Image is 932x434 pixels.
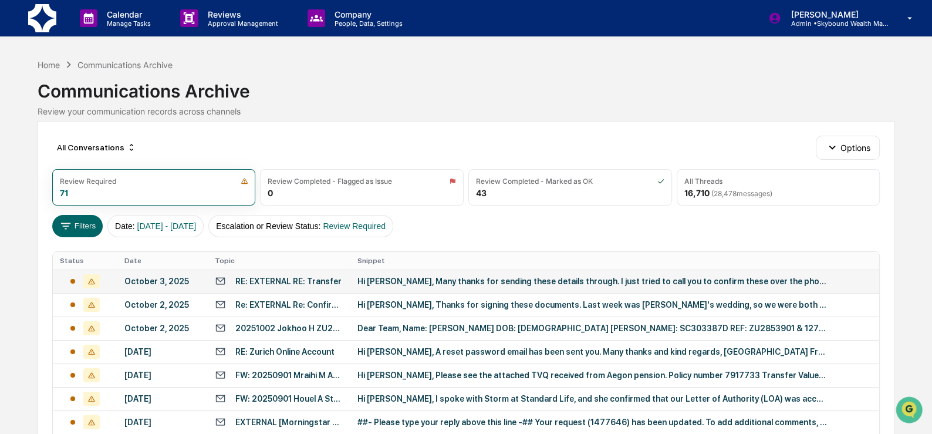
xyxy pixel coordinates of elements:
[476,188,487,198] div: 43
[40,101,148,110] div: We're available if you need us!
[325,19,408,28] p: People, Data, Settings
[52,138,141,157] div: All Conversations
[23,170,74,181] span: Data Lookup
[77,60,173,70] div: Communications Archive
[357,394,827,403] div: Hi [PERSON_NAME], I spoke with Storm at Standard Life, and she confirmed that our Letter of Autho...
[23,147,76,159] span: Preclearance
[28,4,56,32] img: logo
[208,252,350,270] th: Topic
[357,324,827,333] div: Dear Team, Name: [PERSON_NAME] DOB: [DEMOGRAPHIC_DATA] [PERSON_NAME]: SC303387D REF: ZU2853901 & ...
[657,177,664,185] img: icon
[124,277,201,286] div: October 3, 2025
[235,300,343,309] div: Re: EXTERNAL Re: Confirming meeting
[124,418,201,427] div: [DATE]
[357,347,827,356] div: Hi [PERSON_NAME], A reset password email has been sent you. Many thanks and kind regards, [GEOGRA...
[241,177,248,185] img: icon
[53,252,117,270] th: Status
[357,300,827,309] div: Hi [PERSON_NAME], Thanks for signing these documents. Last week was [PERSON_NAME]'s wedding, so w...
[235,371,343,380] div: FW: 20250901 Mraihi M Aegon 7917733 LOA
[38,71,895,102] div: Communications Archive
[52,215,103,237] button: Filters
[124,371,201,380] div: [DATE]
[60,188,68,198] div: 71
[323,221,386,231] span: Review Required
[235,277,342,286] div: RE: EXTERNAL RE: Transfer
[476,177,593,186] div: Review Completed - Marked as OK
[12,24,214,43] p: How can we help?
[80,143,150,164] a: 🗄️Attestations
[781,9,890,19] p: [PERSON_NAME]
[781,19,890,28] p: Admin • Skybound Wealth Management
[894,395,926,427] iframe: Open customer support
[60,177,116,186] div: Review Required
[117,199,142,207] span: Pylon
[684,188,772,198] div: 16,710
[83,198,142,207] a: Powered byPylon
[325,9,408,19] p: Company
[449,177,456,185] img: icon
[235,394,343,403] div: FW: 20250901 Houel A Standard Life D2130426000 LOA
[124,394,201,403] div: [DATE]
[198,9,284,19] p: Reviews
[124,347,201,356] div: [DATE]
[235,418,343,427] div: EXTERNAL [Morningstar Wealth Platform] Re: [Potentially Malicious E-mail] Novia Ref:303395 - Asse...
[711,189,772,198] span: ( 28,478 messages)
[12,149,21,158] div: 🖐️
[357,371,827,380] div: Hi [PERSON_NAME], Please see the attached TVQ received from Aegon pension. Policy number 7917733 ...
[357,418,827,427] div: ##- Please type your reply above this line -## Your request (1477646) has been updated. To add ad...
[97,19,157,28] p: Manage Tasks
[268,188,273,198] div: 0
[85,149,94,158] div: 🗄️
[137,221,197,231] span: [DATE] - [DATE]
[38,106,895,116] div: Review your communication records across channels
[816,136,880,159] button: Options
[97,9,157,19] p: Calendar
[235,347,335,356] div: RE: Zurich Online Account
[40,89,193,101] div: Start new chat
[124,300,201,309] div: October 2, 2025
[357,277,827,286] div: Hi [PERSON_NAME], Many thanks for sending these details through. I just tried to call you to conf...
[7,165,79,186] a: 🔎Data Lookup
[38,60,60,70] div: Home
[124,324,201,333] div: October 2, 2025
[684,177,722,186] div: All Threads
[7,143,80,164] a: 🖐️Preclearance
[350,252,880,270] th: Snippet
[200,93,214,107] button: Start new chat
[208,215,393,237] button: Escalation or Review Status:Review Required
[107,215,204,237] button: Date:[DATE] - [DATE]
[117,252,208,270] th: Date
[97,147,146,159] span: Attestations
[235,324,343,333] div: 20251002 Jokhoo H ZU2853901 & 1277887 LOA
[12,89,33,110] img: 1746055101610-c473b297-6a78-478c-a979-82029cc54cd1
[268,177,392,186] div: Review Completed - Flagged as Issue
[198,19,284,28] p: Approval Management
[12,171,21,180] div: 🔎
